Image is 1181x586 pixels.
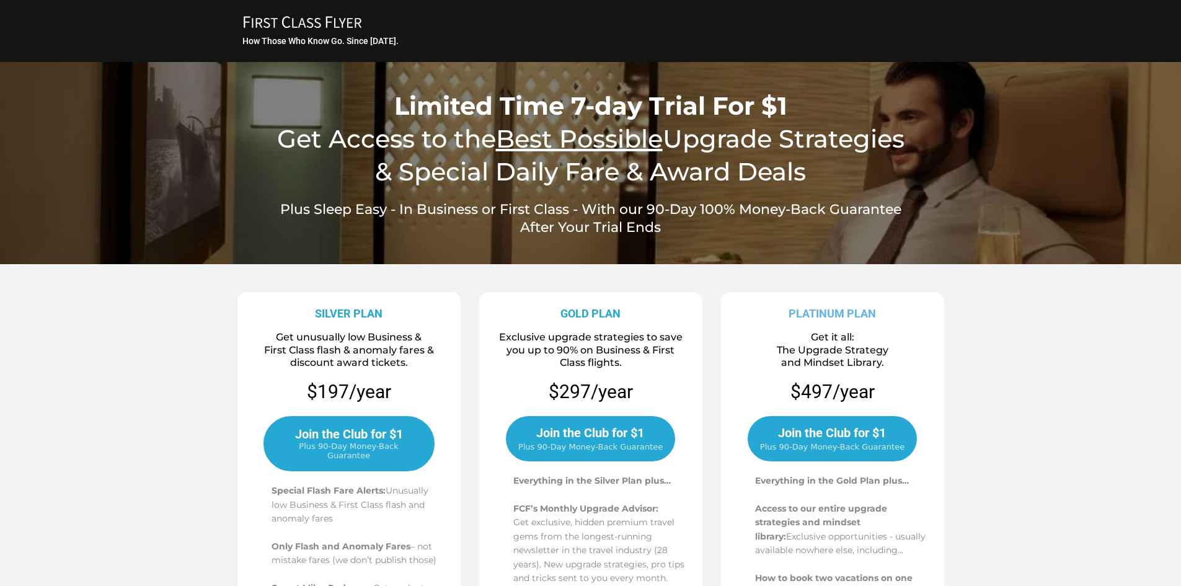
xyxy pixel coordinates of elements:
[777,344,888,356] span: The Upgrade Strategy
[560,307,621,320] strong: GOLD PLAN
[277,123,905,154] span: Get Access to the Upgrade Strategies
[272,541,410,552] span: Only Flash and Anomaly Fares
[549,380,633,404] p: $297/year
[513,475,671,486] span: Everything in the Silver Plan plus…
[375,156,806,187] span: & Special Daily Fare & Award Deals
[518,442,663,451] span: Plus 90-Day Money-Back Guarantee
[789,307,876,320] strong: PLATINUM PLAN
[781,357,884,368] span: and Mindset Library.
[295,427,403,442] span: Join the Club for $1
[506,416,675,461] a: Join the Club for $1 Plus 90-Day Money-Back Guarantee
[778,425,886,440] span: Join the Club for $1
[276,331,422,343] span: Get unusually low Business &
[811,331,854,343] span: Get it all:
[242,35,941,47] h3: How Those Who Know Go. Since [DATE].
[272,485,428,524] span: Unusually low Business & First Class flash and anomaly fares
[277,442,421,460] span: Plus 90-Day Money-Back Guarantee
[790,380,875,404] p: $497/year
[755,531,926,556] span: Exclusive opportunities - usually available nowhere else, including...
[536,425,644,440] span: Join the Club for $1
[748,416,917,461] a: Join the Club for $1 Plus 90-Day Money-Back Guarantee
[513,503,658,514] span: FCF’s Monthly Upgrade Advisor:
[280,201,901,218] span: Plus Sleep Easy - In Business or First Class - With our 90-Day 100% Money-Back Guarantee
[520,219,661,236] span: After Your Trial Ends
[496,123,663,154] u: Best Possible
[755,475,909,486] span: Everything in the Gold Plan plus…
[242,380,456,404] p: $197/year
[513,517,684,584] span: Get exclusive, hidden premium travel gems from the longest-running newsletter in the travel indus...
[264,344,434,369] span: First Class flash & anomaly fares & discount award tickets.
[394,91,787,121] span: Limited Time 7-day Trial For $1
[760,442,905,451] span: Plus 90-Day Money-Back Guarantee
[499,331,683,369] span: Exclusive upgrade strategies to save you up to 90% on Business & First Class flights.
[755,503,887,542] span: Access to our entire upgrade strategies and mindset library:
[272,485,386,496] span: Special Flash Fare Alerts:
[315,307,383,320] strong: SILVER PLAN
[263,416,435,471] a: Join the Club for $1 Plus 90-Day Money-Back Guarantee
